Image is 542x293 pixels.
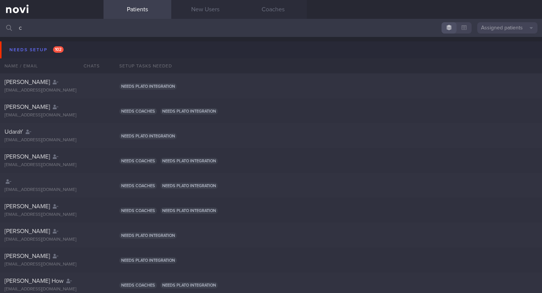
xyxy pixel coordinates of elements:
[5,212,99,218] div: [EMAIL_ADDRESS][DOMAIN_NAME]
[5,237,99,243] div: [EMAIL_ADDRESS][DOMAIN_NAME]
[8,45,65,55] div: Needs setup
[119,108,157,114] span: Needs coaches
[5,104,50,110] span: [PERSON_NAME]
[5,203,50,209] span: [PERSON_NAME]
[119,133,177,139] span: Needs plato integration
[119,232,177,239] span: Needs plato integration
[119,257,177,264] span: Needs plato integration
[53,46,64,53] span: 102
[5,278,64,284] span: [PERSON_NAME] How
[5,262,99,267] div: [EMAIL_ADDRESS][DOMAIN_NAME]
[115,58,542,73] div: Setup tasks needed
[5,113,99,118] div: [EMAIL_ADDRESS][DOMAIN_NAME]
[5,79,50,85] span: [PERSON_NAME]
[119,83,177,90] span: Needs plato integration
[5,187,99,193] div: [EMAIL_ADDRESS][DOMAIN_NAME]
[119,282,157,288] span: Needs coaches
[5,137,99,143] div: [EMAIL_ADDRESS][DOMAIN_NAME]
[5,88,99,93] div: [EMAIL_ADDRESS][DOMAIN_NAME]
[160,108,218,114] span: Needs plato integration
[160,183,218,189] span: Needs plato integration
[73,58,104,73] div: Chats
[5,129,23,135] span: UdaraY
[477,22,537,34] button: Assigned patients
[5,154,50,160] span: [PERSON_NAME]
[160,158,218,164] span: Needs plato integration
[5,228,50,234] span: [PERSON_NAME]
[5,253,50,259] span: [PERSON_NAME]
[119,208,157,214] span: Needs coaches
[5,162,99,168] div: [EMAIL_ADDRESS][DOMAIN_NAME]
[160,208,218,214] span: Needs plato integration
[119,183,157,189] span: Needs coaches
[119,158,157,164] span: Needs coaches
[160,282,218,288] span: Needs plato integration
[5,287,99,292] div: [EMAIL_ADDRESS][DOMAIN_NAME]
